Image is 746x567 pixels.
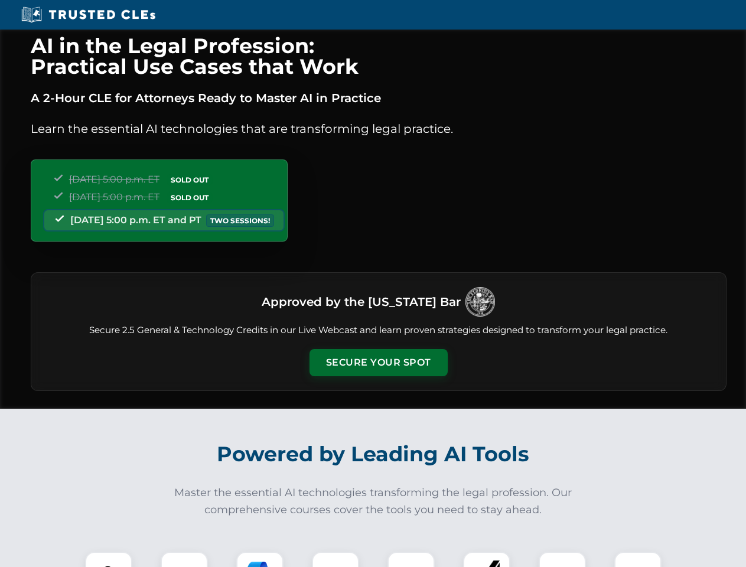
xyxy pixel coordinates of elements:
p: A 2-Hour CLE for Attorneys Ready to Master AI in Practice [31,89,727,107]
img: Trusted CLEs [18,6,159,24]
span: [DATE] 5:00 p.m. ET [69,191,159,203]
span: SOLD OUT [167,174,213,186]
span: SOLD OUT [167,191,213,204]
h1: AI in the Legal Profession: Practical Use Cases that Work [31,35,727,77]
p: Secure 2.5 General & Technology Credits in our Live Webcast and learn proven strategies designed ... [45,324,712,337]
button: Secure Your Spot [310,349,448,376]
img: Logo [465,287,495,317]
p: Master the essential AI technologies transforming the legal profession. Our comprehensive courses... [167,484,580,519]
span: [DATE] 5:00 p.m. ET [69,174,159,185]
p: Learn the essential AI technologies that are transforming legal practice. [31,119,727,138]
h3: Approved by the [US_STATE] Bar [262,291,461,312]
h2: Powered by Leading AI Tools [46,434,701,475]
